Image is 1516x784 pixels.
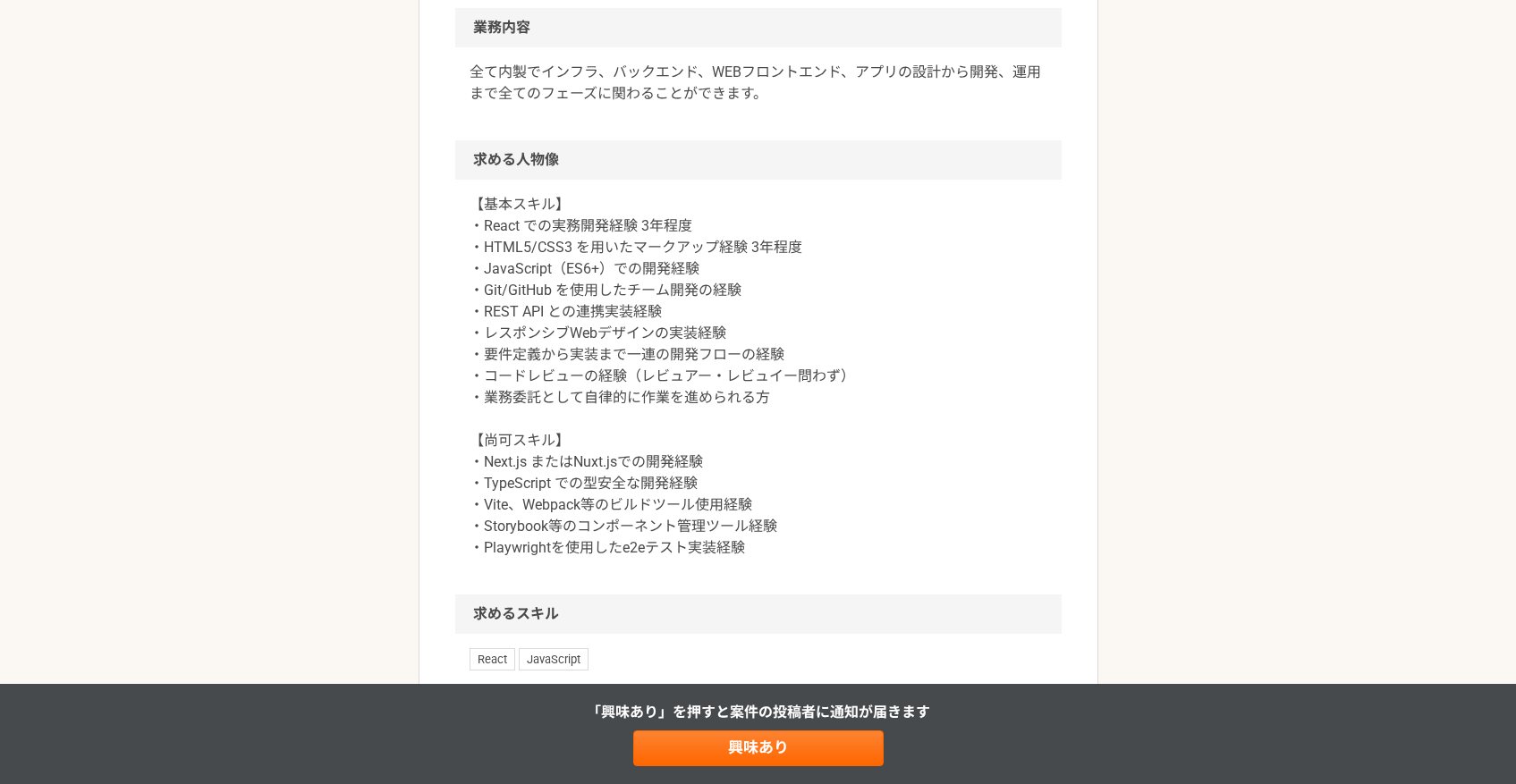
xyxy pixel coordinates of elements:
a: 興味あり [633,730,884,766]
p: 「興味あり」を押すと 案件の投稿者に通知が届きます [587,702,930,723]
p: 全て内製でインフラ、バックエンド、WEBフロントエンド、アプリの設計から開発、運用まで全てのフェーズに関わることができます。 [470,62,1047,105]
h2: 求めるスキル [455,594,1062,634]
h2: 求める人物像 [455,140,1062,180]
span: JavaScript [519,648,589,670]
span: React [470,648,515,670]
h2: 業務内容 [455,8,1062,47]
p: 【基本スキル】 ・React での実務開発経験 3年程度 ・HTML5/CSS3 を用いたマークアップ経験 3年程度 ・JavaScript（ES6+）での開発経験 ・Git/GitHub を使... [470,194,1047,559]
